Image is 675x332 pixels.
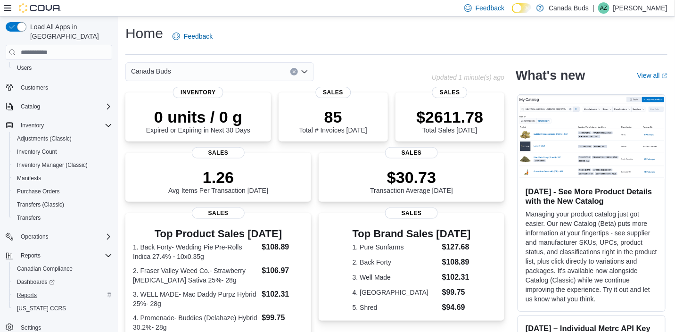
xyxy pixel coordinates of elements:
p: 1.26 [168,168,268,187]
a: [US_STATE] CCRS [13,303,70,314]
dt: 3. WELL MADE- Mac Daddy Purpz Hybrid 25%- 28g [133,290,258,308]
button: Adjustments (Classic) [9,132,116,145]
span: Users [17,64,32,72]
span: Adjustments (Classic) [17,135,72,142]
span: Inventory [21,122,44,129]
span: Operations [21,233,49,241]
div: Avg Items Per Transaction [DATE] [168,168,268,194]
span: Dashboards [13,276,112,288]
a: Manifests [13,173,45,184]
button: Inventory Count [9,145,116,158]
button: Catalog [17,101,44,112]
a: Feedback [169,27,216,46]
a: Dashboards [13,276,58,288]
button: Clear input [290,68,298,75]
span: Users [13,62,112,74]
dd: $102.31 [442,272,471,283]
span: Sales [385,147,438,158]
dd: $99.75 [442,287,471,298]
button: Canadian Compliance [9,262,116,275]
a: View allExternal link [637,72,667,79]
span: Reports [17,291,37,299]
dt: 1. Back Forty- Wedding Pie Pre-Rolls Indica 27.4% - 10x0.35g [133,242,258,261]
div: Total # Invoices [DATE] [299,108,367,134]
a: Canadian Compliance [13,263,76,274]
p: 85 [299,108,367,126]
dd: $127.68 [442,241,471,253]
p: $2611.78 [417,108,484,126]
button: Users [9,61,116,75]
button: Reports [2,249,116,262]
span: Sales [315,87,351,98]
span: Operations [17,231,112,242]
input: Dark Mode [512,3,532,13]
div: Aaron Zgud [598,2,609,14]
h1: Home [125,24,163,43]
button: Operations [2,230,116,243]
dd: $94.69 [442,302,471,313]
div: Transaction Average [DATE] [370,168,453,194]
span: Transfers (Classic) [17,201,64,208]
svg: External link [662,73,667,79]
a: Adjustments (Classic) [13,133,75,144]
img: Cova [19,3,61,13]
span: Settings [21,324,41,332]
dt: 2. Fraser Valley Weed Co.- Strawberry [MEDICAL_DATA] Sativa 25%- 28g [133,266,258,285]
span: Inventory Count [13,146,112,158]
h3: Top Product Sales [DATE] [133,228,304,240]
div: Total Sales [DATE] [417,108,484,134]
span: Canadian Compliance [17,265,73,273]
a: Inventory Count [13,146,61,158]
a: Dashboards [9,275,116,289]
span: Canada Buds [131,66,171,77]
span: Purchase Orders [13,186,112,197]
button: Inventory [2,119,116,132]
span: [US_STATE] CCRS [17,305,66,312]
span: Sales [432,87,468,98]
span: Reports [13,290,112,301]
button: Inventory [17,120,48,131]
a: Reports [13,290,41,301]
dd: $108.89 [442,257,471,268]
span: Inventory [17,120,112,131]
dd: $108.89 [262,241,304,253]
p: $30.73 [370,168,453,187]
button: Catalog [2,100,116,113]
dt: 3. Well Made [353,273,438,282]
span: Reports [21,252,41,259]
button: Transfers (Classic) [9,198,116,211]
span: Load All Apps in [GEOGRAPHIC_DATA] [26,22,112,41]
span: Dashboards [17,278,55,286]
span: Customers [21,84,48,91]
span: Sales [192,207,245,219]
span: Sales [192,147,245,158]
span: Inventory Manager (Classic) [17,161,88,169]
button: Purchase Orders [9,185,116,198]
button: Customers [2,80,116,94]
button: Inventory Manager (Classic) [9,158,116,172]
dt: 4. [GEOGRAPHIC_DATA] [353,288,438,297]
a: Customers [17,82,52,93]
button: Transfers [9,211,116,224]
span: Catalog [17,101,112,112]
button: Operations [17,231,52,242]
span: Canadian Compliance [13,263,112,274]
span: Transfers [13,212,112,224]
span: Feedback [476,3,504,13]
span: Transfers (Classic) [13,199,112,210]
button: Manifests [9,172,116,185]
p: Canada Buds [549,2,589,14]
a: Users [13,62,35,74]
dd: $99.75 [262,312,304,324]
span: Customers [17,81,112,93]
a: Inventory Manager (Classic) [13,159,91,171]
p: [PERSON_NAME] [613,2,667,14]
h3: Top Brand Sales [DATE] [353,228,471,240]
span: Sales [385,207,438,219]
span: AZ [600,2,607,14]
span: Transfers [17,214,41,222]
p: Updated 1 minute(s) ago [432,74,504,81]
span: Washington CCRS [13,303,112,314]
span: Manifests [13,173,112,184]
a: Purchase Orders [13,186,64,197]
